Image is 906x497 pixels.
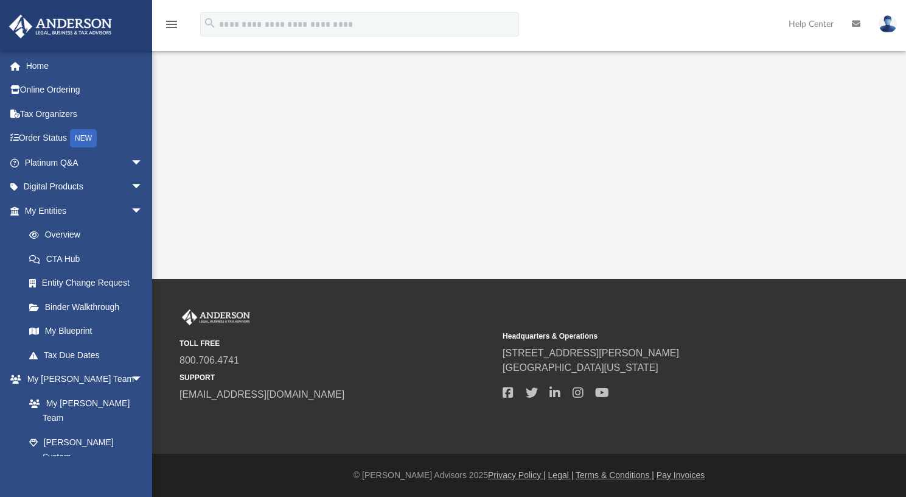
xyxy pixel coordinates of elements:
img: Anderson Advisors Platinum Portal [5,15,116,38]
a: Digital Productsarrow_drop_down [9,175,161,199]
a: Platinum Q&Aarrow_drop_down [9,150,161,175]
a: 800.706.4741 [179,355,239,365]
a: [EMAIL_ADDRESS][DOMAIN_NAME] [179,389,344,400]
a: Overview [17,223,161,247]
a: My Blueprint [17,319,155,344]
a: Pay Invoices [657,470,705,480]
i: menu [164,17,179,32]
span: arrow_drop_down [131,150,155,175]
a: My Entitiesarrow_drop_down [9,199,161,223]
a: Tax Organizers [9,102,161,126]
a: menu [164,23,179,32]
a: Legal | [548,470,574,480]
a: Privacy Policy | [488,470,546,480]
a: Binder Walkthrough [17,295,161,319]
img: User Pic [879,15,897,33]
div: NEW [70,129,97,147]
a: CTA Hub [17,247,161,271]
a: [STREET_ADDRESS][PERSON_NAME] [503,348,679,358]
small: TOLL FREE [179,338,494,349]
small: SUPPORT [179,372,494,383]
a: Entity Change Request [17,271,161,295]
span: arrow_drop_down [131,367,155,392]
a: Terms & Conditions | [576,470,654,480]
a: My [PERSON_NAME] Team [17,391,149,430]
a: Order StatusNEW [9,126,161,151]
a: [GEOGRAPHIC_DATA][US_STATE] [503,362,658,373]
i: search [203,16,217,30]
a: [PERSON_NAME] System [17,430,155,469]
span: arrow_drop_down [131,199,155,224]
a: Home [9,54,161,78]
a: My [PERSON_NAME] Teamarrow_drop_down [9,367,155,392]
span: arrow_drop_down [131,175,155,200]
a: Online Ordering [9,78,161,102]
div: © [PERSON_NAME] Advisors 2025 [152,469,906,482]
a: Tax Due Dates [17,343,161,367]
img: Anderson Advisors Platinum Portal [179,309,253,325]
small: Headquarters & Operations [503,331,817,342]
